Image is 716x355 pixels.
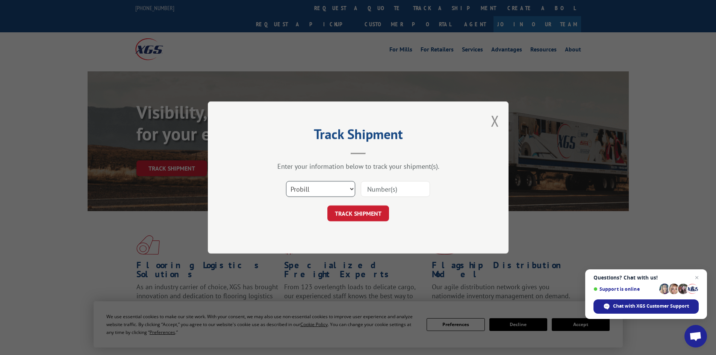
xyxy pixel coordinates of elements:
[684,325,707,347] a: Open chat
[593,286,657,292] span: Support is online
[245,129,471,143] h2: Track Shipment
[361,181,430,197] input: Number(s)
[593,299,699,314] span: Chat with XGS Customer Support
[245,162,471,171] div: Enter your information below to track your shipment(s).
[491,111,499,131] button: Close modal
[593,275,699,281] span: Questions? Chat with us!
[613,303,689,310] span: Chat with XGS Customer Support
[327,205,389,221] button: TRACK SHIPMENT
